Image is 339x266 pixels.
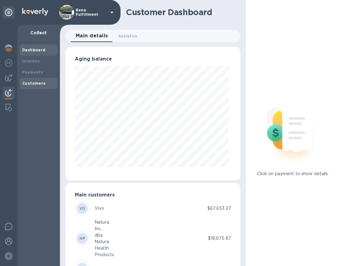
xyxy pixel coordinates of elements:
p: Collect [22,30,55,36]
div: Inc., [95,226,114,232]
div: Products [95,251,114,258]
b: Invoices [22,59,40,63]
b: VO [79,206,85,211]
h1: Customer Dashboard [126,7,236,17]
div: Health [95,245,114,251]
img: Foreign exchange [5,59,12,67]
b: Payments [22,70,43,74]
div: Unpin categories [2,6,15,19]
span: Main details [76,32,108,40]
div: Natura [95,239,114,245]
div: dba [95,232,114,239]
img: Logo [22,8,48,15]
p: $67,653.27 [207,205,231,212]
div: Vivo [95,205,104,212]
div: Natura, [95,219,114,226]
h3: Main customers [75,192,231,198]
p: $18,675.87 [208,235,231,242]
b: NP [79,236,85,241]
p: Click on payment to show details [257,171,328,177]
b: Dashboard [22,48,46,52]
span: Analytics [118,33,138,39]
p: Reno Fulfillment [76,8,107,17]
b: Customers [22,81,46,86]
h3: Aging balance [75,56,231,62]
